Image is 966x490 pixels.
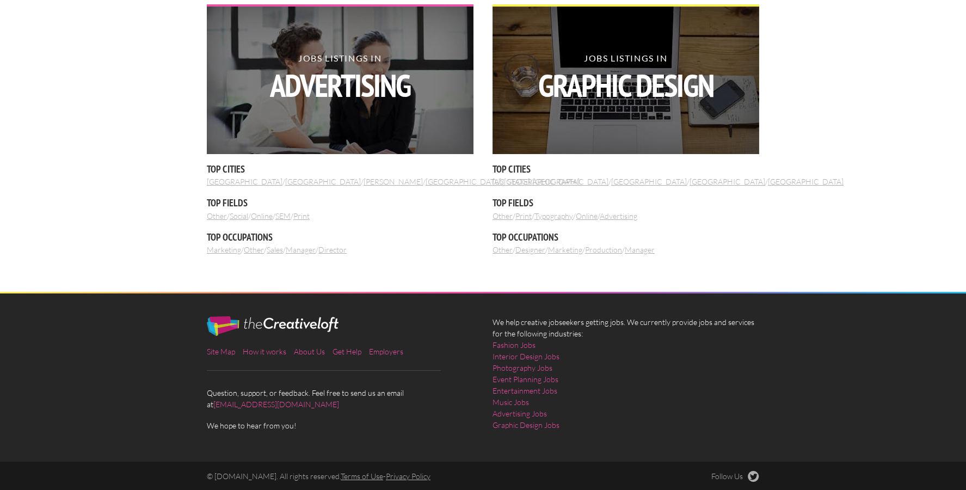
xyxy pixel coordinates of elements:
[293,211,310,220] a: Print
[493,162,759,176] h5: Top Cities
[493,351,559,362] a: Interior Design Jobs
[493,362,552,373] a: Photography Jobs
[625,245,655,254] a: Manager
[364,177,423,186] a: [PERSON_NAME]
[493,4,759,155] a: Jobs Listings inGraphic Design
[207,4,473,255] div: / / / / / / / / / / / /
[493,211,513,220] a: Other
[534,211,573,220] a: Typography
[207,54,473,101] h2: Jobs Listings in
[493,339,536,351] a: Fashion Jobs
[207,420,473,431] span: We hope to hear from you!
[493,70,759,101] strong: Graphic Design
[426,177,501,186] a: [GEOGRAPHIC_DATA]
[548,245,582,254] a: Marketing
[533,177,608,186] a: [GEOGRAPHIC_DATA]
[493,373,558,385] a: Event Planning Jobs
[207,230,473,244] h5: Top Occupations
[230,211,248,220] a: Social
[333,347,361,356] a: Get Help
[576,211,598,220] a: Online
[244,245,264,254] a: Other
[207,196,473,210] h5: Top Fields
[493,54,759,101] h2: Jobs Listings in
[369,347,403,356] a: Employers
[493,7,759,155] img: Mackbook air on wooden table with glass of water and iPhone next to it
[493,177,530,186] a: [US_STATE]
[207,316,339,336] img: The Creative Loft
[207,347,235,356] a: Site Map
[768,177,844,186] a: [GEOGRAPHIC_DATA]
[286,245,316,254] a: Manager
[207,70,473,101] strong: Advertising
[207,177,282,186] a: [GEOGRAPHIC_DATA]
[493,385,557,396] a: Entertainment Jobs
[493,419,559,431] a: Graphic Design Jobs
[207,211,227,220] a: Other
[198,316,483,431] div: Question, support, or feedback. Feel free to send us an email at
[318,245,347,254] a: Director
[493,396,529,408] a: Music Jobs
[515,211,532,220] a: Print
[213,400,339,409] a: [EMAIL_ADDRESS][DOMAIN_NAME]
[711,471,759,482] a: Follow Us
[600,211,637,220] a: Advertising
[493,230,759,244] h5: Top Occupations
[483,316,769,439] div: We help creative jobseekers getting jobs. We currently provide jobs and services for the followin...
[207,7,473,155] img: two women in advertising smiling and looking at a computer
[267,245,283,254] a: Sales
[493,408,547,419] a: Advertising Jobs
[251,211,273,220] a: Online
[493,4,759,255] div: / / / / / / / / / / / /
[690,177,765,186] a: [GEOGRAPHIC_DATA]
[207,4,473,155] a: Jobs Listings inAdvertising
[207,245,241,254] a: Marketing
[207,162,473,176] h5: Top Cities
[386,471,430,481] a: Privacy Policy
[294,347,325,356] a: About Us
[493,196,759,210] h5: Top Fields
[611,177,687,186] a: [GEOGRAPHIC_DATA]
[341,471,383,481] a: Terms of Use
[198,471,626,482] div: © [DOMAIN_NAME]. All rights reserved. -
[275,211,291,220] a: SEM
[285,177,361,186] a: [GEOGRAPHIC_DATA]
[493,245,513,254] a: Other
[585,245,622,254] a: Production
[515,245,545,254] a: Designer
[243,347,286,356] a: How it works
